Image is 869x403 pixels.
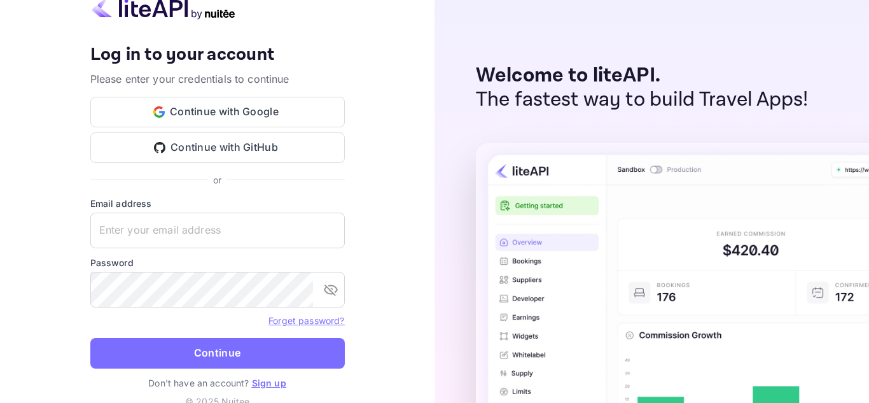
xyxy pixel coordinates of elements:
a: Sign up [252,378,286,388]
a: Forget password? [268,315,344,326]
p: The fastest way to build Travel Apps! [476,88,809,112]
a: Forget password? [268,314,344,327]
button: Continue with GitHub [90,132,345,163]
button: Continue with Google [90,97,345,127]
p: Please enter your credentials to continue [90,71,345,87]
input: Enter your email address [90,213,345,248]
keeper-lock: Open Keeper Popup [321,223,336,238]
button: Continue [90,338,345,369]
label: Email address [90,197,345,210]
label: Password [90,256,345,269]
h4: Log in to your account [90,44,345,66]
button: toggle password visibility [318,277,344,302]
p: or [213,173,221,187]
p: Welcome to liteAPI. [476,64,809,88]
p: Don't have an account? [90,376,345,390]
